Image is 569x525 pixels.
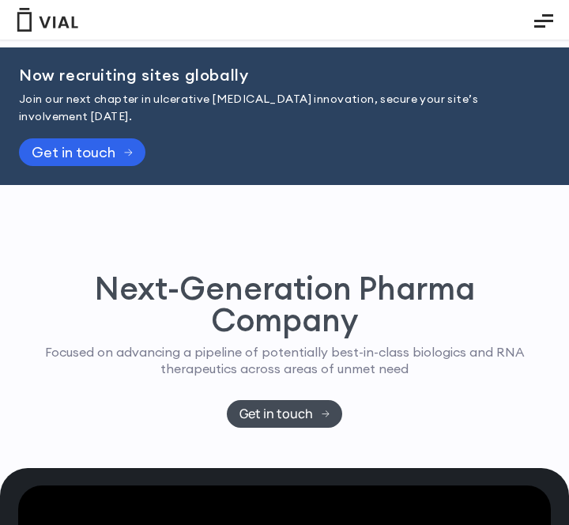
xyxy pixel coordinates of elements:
button: Essential Addons Toggle Menu [522,2,565,41]
p: Focused on advancing a pipeline of potentially best-in-class biologics and RNA therapeutics acros... [18,344,551,377]
img: Vial Logo [16,8,79,32]
a: Get in touch [227,400,343,428]
a: Get in touch [19,138,145,166]
span: Get in touch [32,146,115,158]
h2: Now recruiting sites globally [19,66,550,84]
p: Join our next chapter in ulcerative [MEDICAL_DATA] innovation, secure your site’s involvement [DA... [19,91,550,126]
h1: Next-Generation Pharma Company [18,273,551,336]
span: Get in touch [239,408,313,420]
